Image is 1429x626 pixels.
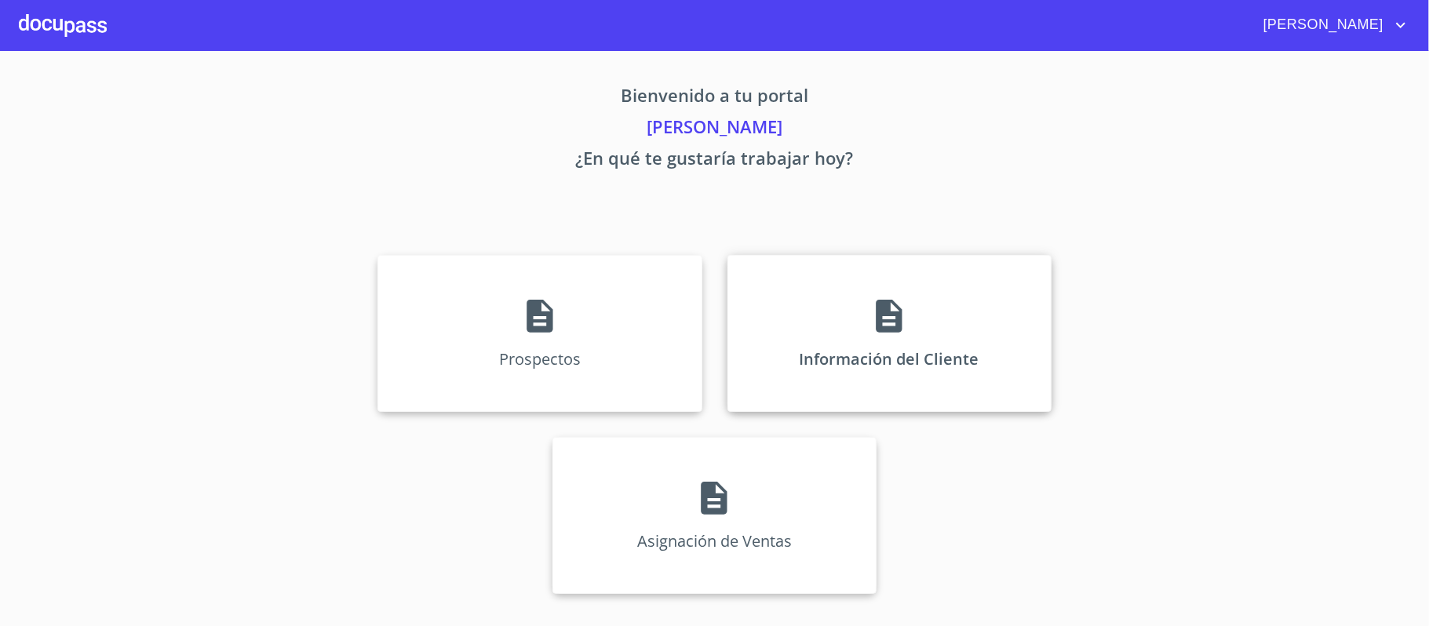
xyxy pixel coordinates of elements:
[231,82,1198,114] p: Bienvenido a tu portal
[1252,13,1410,38] button: account of current user
[1252,13,1391,38] span: [PERSON_NAME]
[231,114,1198,145] p: [PERSON_NAME]
[231,145,1198,177] p: ¿En qué te gustaría trabajar hoy?
[800,348,979,369] p: Información del Cliente
[637,530,792,551] p: Asignación de Ventas
[499,348,581,369] p: Prospectos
